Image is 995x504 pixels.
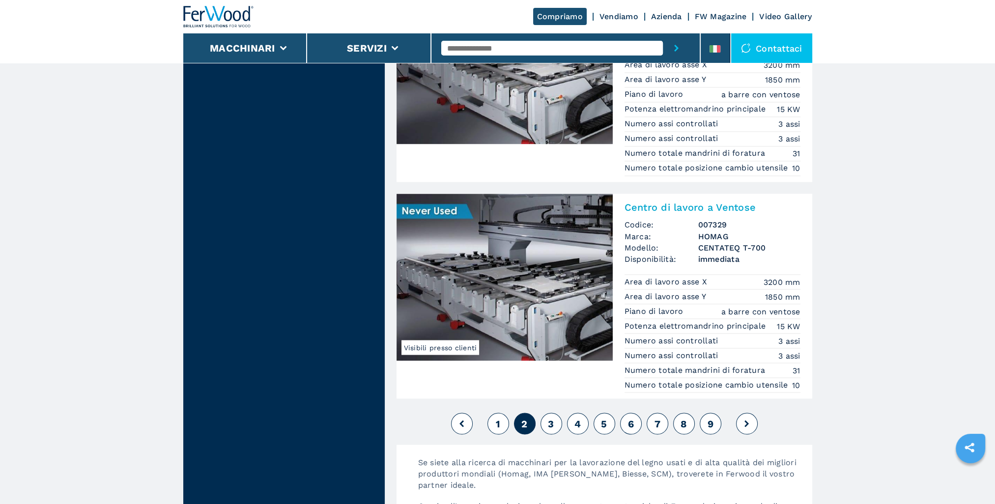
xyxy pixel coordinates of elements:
[698,253,800,264] span: immediata
[567,413,589,434] button: 4
[601,418,607,429] span: 5
[347,42,387,54] button: Servizi
[953,460,988,497] iframe: Chat
[777,320,800,332] em: 15 KW
[777,104,800,115] em: 15 KW
[792,379,800,391] em: 10
[514,413,536,434] button: 2
[625,89,686,100] p: Piano di lavoro
[397,194,613,361] img: Centro di lavoro a Ventose HOMAG CENTATEQ T-700
[625,104,768,114] p: Potenza elettromandrino principale
[210,42,275,54] button: Macchinari
[721,89,800,100] em: a barre con ventose
[778,335,800,346] em: 3 assi
[957,435,982,460] a: sharethis
[625,253,698,264] span: Disponibilità:
[625,350,721,361] p: Numero assi controllati
[625,74,709,85] p: Area di lavoro asse Y
[765,74,800,85] em: 1850 mm
[647,413,668,434] button: 7
[651,12,682,21] a: Azienda
[625,133,721,144] p: Numero assi controllati
[487,413,509,434] button: 1
[764,276,800,287] em: 3200 mm
[625,230,698,242] span: Marca:
[521,418,527,429] span: 2
[627,418,633,429] span: 6
[533,8,587,25] a: Compriamo
[625,320,768,331] p: Potenza elettromandrino principale
[663,33,690,63] button: submit-button
[625,118,721,129] p: Numero assi controllati
[778,350,800,361] em: 3 assi
[764,59,800,71] em: 3200 mm
[731,33,812,63] div: Contattaci
[594,413,615,434] button: 5
[625,163,791,173] p: Numero totale posizione cambio utensile
[625,219,698,230] span: Codice:
[625,306,686,316] p: Piano di lavoro
[698,219,800,230] h3: 007329
[183,6,254,28] img: Ferwood
[401,340,480,355] span: Visibili presso clienti
[625,335,721,346] p: Numero assi controllati
[700,413,721,434] button: 9
[698,230,800,242] h3: HOMAG
[548,418,554,429] span: 3
[792,163,800,174] em: 10
[620,413,642,434] button: 6
[721,306,800,317] em: a barre con ventose
[408,456,812,500] p: Se siete alla ricerca di macchinari per la lavorazione del legno usati e di alta qualità dei migl...
[625,379,791,390] p: Numero totale posizione cambio utensile
[599,12,638,21] a: Vendiamo
[625,364,768,375] p: Numero totale mandrini di foratura
[496,418,500,429] span: 1
[625,148,768,159] p: Numero totale mandrini di foratura
[540,413,562,434] button: 3
[778,118,800,130] em: 3 assi
[698,242,800,253] h3: CENTATEQ T-700
[625,242,698,253] span: Modello:
[759,12,812,21] a: Video Gallery
[741,43,751,53] img: Contattaci
[673,413,695,434] button: 8
[695,12,747,21] a: FW Magazine
[397,194,812,398] a: Centro di lavoro a Ventose HOMAG CENTATEQ T-700Visibili presso clientiCentro di lavoro a VentoseC...
[793,148,800,159] em: 31
[793,364,800,376] em: 31
[681,418,687,429] span: 8
[778,133,800,144] em: 3 assi
[765,291,800,302] em: 1850 mm
[625,291,709,302] p: Area di lavoro asse Y
[654,418,660,429] span: 7
[625,59,710,70] p: Area di lavoro asse X
[625,276,710,287] p: Area di lavoro asse X
[625,201,800,213] h2: Centro di lavoro a Ventose
[707,418,713,429] span: 9
[574,418,581,429] span: 4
